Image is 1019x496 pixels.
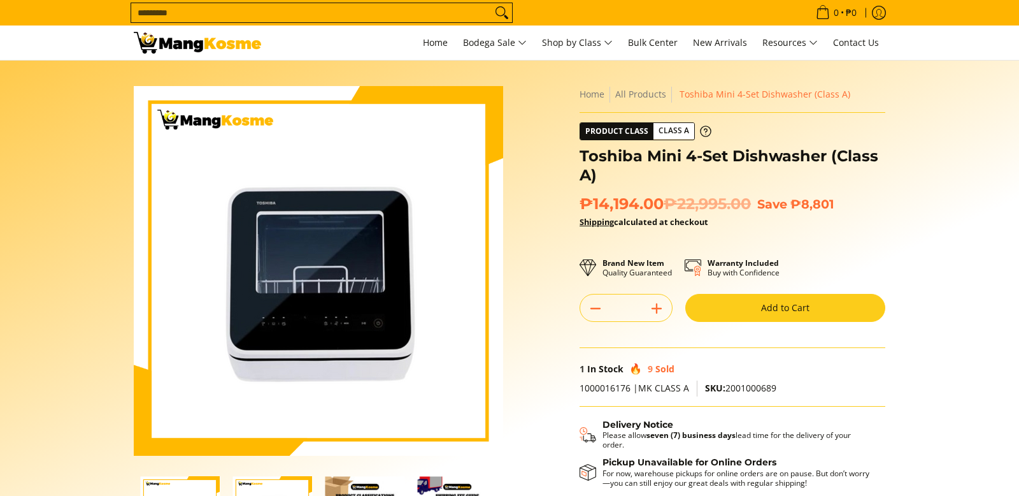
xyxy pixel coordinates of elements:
[641,298,672,319] button: Add
[708,258,780,277] p: Buy with Confidence
[757,196,787,212] span: Save
[587,363,624,375] span: In Stock
[580,382,689,394] span: 1000016176 |MK CLASS A
[615,88,666,100] a: All Products
[762,35,818,51] span: Resources
[580,123,653,140] span: Product Class
[705,382,725,394] span: SKU:
[708,258,779,268] strong: Warranty Included
[602,419,673,430] strong: Delivery Notice
[602,258,672,277] p: Quality Guaranteed
[827,26,885,60] a: Contact Us
[134,32,261,54] img: Toshiba Mini Dishwasher: Small Appliances Deal l Mang Kosme
[646,430,736,441] strong: seven (7) business days
[580,216,708,228] strong: calculated at checkout
[648,363,653,375] span: 9
[542,35,613,51] span: Shop by Class
[685,294,885,322] button: Add to Cart
[602,258,664,268] strong: Brand New Item
[580,86,885,103] nav: Breadcrumbs
[580,88,604,100] a: Home
[693,36,747,48] span: New Arrivals
[463,35,527,51] span: Bodega Sale
[580,147,885,185] h1: Toshiba Mini 4-Set Dishwasher (Class A)
[705,382,776,394] span: 2001000689
[812,6,860,20] span: •
[602,430,873,449] p: Please allow lead time for the delivery of your order.
[580,122,711,140] a: Product Class Class A
[580,419,873,450] button: Shipping & Delivery
[492,3,512,22] button: Search
[622,26,684,60] a: Bulk Center
[790,196,834,212] span: ₱8,801
[580,216,614,228] a: Shipping
[602,456,776,468] strong: Pickup Unavailable for Online Orders
[655,363,674,375] span: Sold
[580,194,751,214] span: ₱14,194.00
[134,86,503,456] img: Toshiba Mini 4-Set Dishwasher (Class A)
[833,36,879,48] span: Contact Us
[602,469,873,488] p: For now, warehouse pickups for online orders are on pause. But don’t worry—you can still enjoy ou...
[274,26,885,60] nav: Main Menu
[580,298,611,319] button: Subtract
[756,26,824,60] a: Resources
[423,36,448,48] span: Home
[687,26,753,60] a: New Arrivals
[457,26,533,60] a: Bodega Sale
[417,26,454,60] a: Home
[832,8,841,17] span: 0
[536,26,619,60] a: Shop by Class
[680,88,850,100] span: Toshiba Mini 4-Set Dishwasher (Class A)
[653,123,694,139] span: Class A
[844,8,859,17] span: ₱0
[580,363,585,375] span: 1
[664,194,751,214] del: ₱22,995.00
[628,36,678,48] span: Bulk Center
